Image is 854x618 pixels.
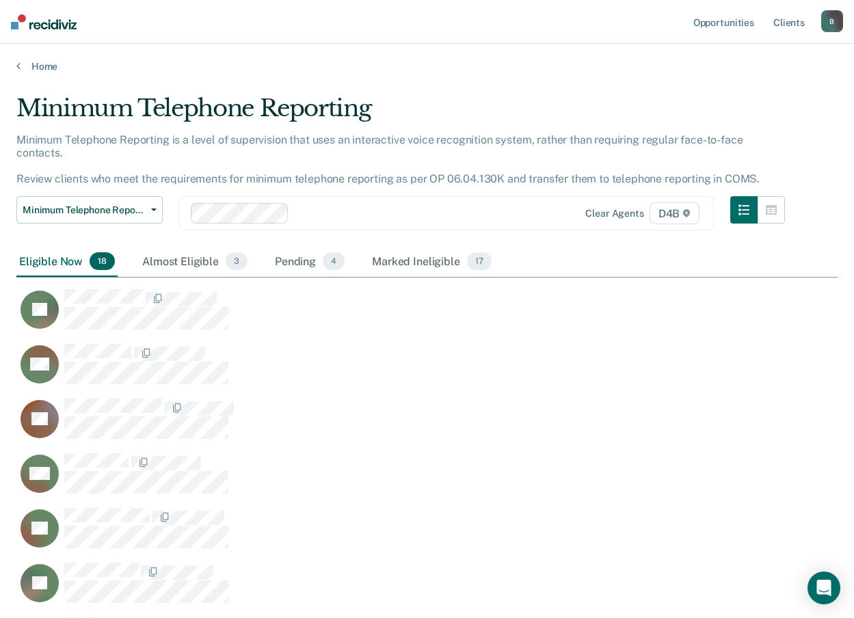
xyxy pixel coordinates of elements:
[585,208,643,219] div: Clear agents
[16,196,163,224] button: Minimum Telephone Reporting
[16,398,735,453] div: CaseloadOpportunityCell-0713694
[16,94,785,133] div: Minimum Telephone Reporting
[90,252,115,270] span: 18
[650,202,699,224] span: D4B
[369,247,494,277] div: Marked Ineligible17
[226,252,248,270] span: 3
[16,507,735,562] div: CaseloadOpportunityCell-0487598
[16,247,118,277] div: Eligible Now18
[16,562,735,617] div: CaseloadOpportunityCell-0809365
[821,10,843,32] button: B
[16,60,838,72] a: Home
[139,247,250,277] div: Almost Eligible3
[272,247,347,277] div: Pending4
[16,343,735,398] div: CaseloadOpportunityCell-0739532
[16,288,735,343] div: CaseloadOpportunityCell-0733605
[323,252,345,270] span: 4
[16,453,735,507] div: CaseloadOpportunityCell-0708976
[16,133,760,186] p: Minimum Telephone Reporting is a level of supervision that uses an interactive voice recognition ...
[808,572,840,604] div: Open Intercom Messenger
[467,252,492,270] span: 17
[23,204,146,216] span: Minimum Telephone Reporting
[11,14,77,29] img: Recidiviz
